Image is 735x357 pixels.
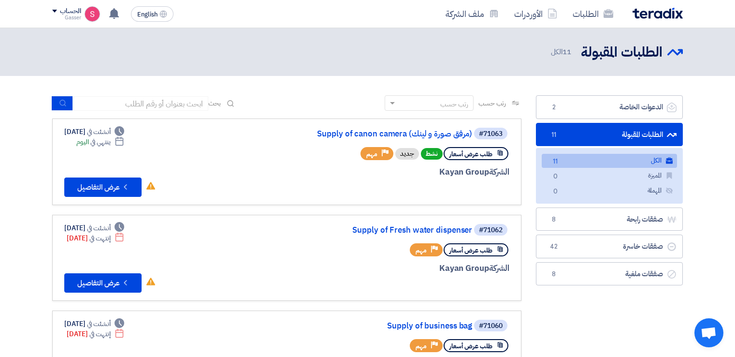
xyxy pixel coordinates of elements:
span: 11 [562,46,571,57]
span: نشط [421,148,443,160]
span: أنشئت في [87,127,110,137]
a: Supply of canon camera (مرفق صورة و لينك) [279,130,472,138]
span: مهم [416,342,427,351]
h2: الطلبات المقبولة [581,43,663,62]
div: [DATE] [64,127,124,137]
span: 11 [549,157,561,167]
div: [DATE] [67,329,124,339]
div: الحساب [60,7,81,15]
span: مهم [366,149,377,159]
a: الطلبات المقبولة11 [536,123,683,147]
span: الشركة [489,166,510,178]
div: #71062 [479,227,503,234]
div: رتب حسب [440,99,468,109]
span: 0 [549,187,561,197]
div: جديد [395,148,419,160]
img: unnamed_1748516558010.png [85,6,100,22]
span: إنتهت في [89,329,110,339]
span: 42 [548,242,560,252]
a: الأوردرات [506,2,565,25]
span: English [137,11,158,18]
span: الكل [551,46,573,58]
a: Supply of business bag [279,322,472,330]
span: 0 [549,172,561,182]
div: [DATE] [64,319,124,329]
div: Gasser [52,15,81,20]
a: Supply of Fresh water dispenser [279,226,472,235]
div: [DATE] [64,223,124,233]
span: مهم [416,246,427,255]
button: عرض التفاصيل [64,273,142,293]
span: 2 [548,103,560,112]
span: أنشئت في [87,223,110,233]
span: أنشئت في [87,319,110,329]
a: المهملة [542,184,677,198]
a: Open chat [694,318,723,347]
span: ينتهي في [90,137,110,147]
input: ابحث بعنوان أو رقم الطلب [73,96,208,111]
span: طلب عرض أسعار [449,246,492,255]
span: طلب عرض أسعار [449,149,492,159]
img: Teradix logo [633,8,683,19]
a: ملف الشركة [438,2,506,25]
span: إنتهت في [89,233,110,243]
span: رتب حسب [478,98,506,108]
div: Kayan Group [277,262,509,275]
div: #71060 [479,323,503,329]
span: بحث [208,98,221,108]
span: طلب عرض أسعار [449,342,492,351]
button: English [131,6,173,22]
a: صفقات ملغية8 [536,262,683,286]
a: صفقات رابحة8 [536,208,683,231]
button: عرض التفاصيل [64,178,142,197]
span: الشركة [489,262,510,274]
span: 8 [548,269,560,279]
a: الطلبات [565,2,621,25]
a: الدعوات الخاصة2 [536,95,683,119]
span: 8 [548,215,560,224]
a: المميزة [542,169,677,183]
div: اليوم [76,137,124,147]
div: Kayan Group [277,166,509,178]
div: [DATE] [67,233,124,243]
span: 11 [548,130,560,140]
a: الكل [542,154,677,168]
div: #71063 [479,131,503,137]
a: صفقات خاسرة42 [536,235,683,258]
